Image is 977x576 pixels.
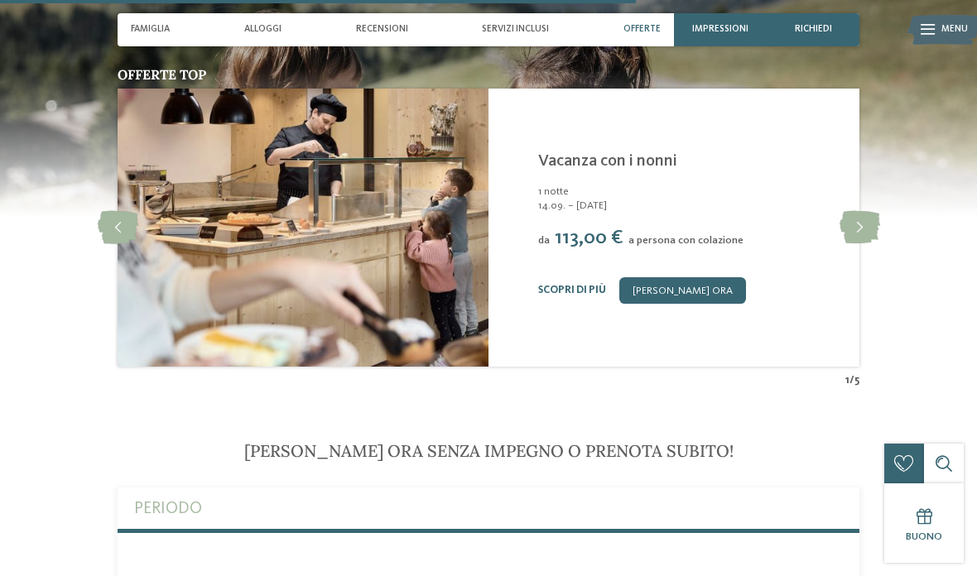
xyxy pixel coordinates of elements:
span: Famiglia [131,24,170,35]
span: Alloggi [244,24,282,35]
span: richiedi [795,24,832,35]
span: Recensioni [356,24,408,35]
a: Buono [884,483,964,563]
a: [PERSON_NAME] ora [619,277,746,304]
span: Servizi inclusi [482,24,549,35]
a: Scopri di più [538,285,606,295]
span: da [538,235,550,246]
span: 5 [854,373,859,388]
span: / [849,373,854,388]
span: 1 [845,373,849,388]
a: Vacanza con i nonni [538,153,677,170]
span: 14.09. – [DATE] [538,199,843,214]
span: 113,00 € [555,228,623,248]
span: 1 notte [538,186,569,197]
span: Offerte top [118,66,206,83]
span: Offerte [623,24,661,35]
span: Buono [906,531,942,542]
label: Periodo [134,487,843,529]
span: [PERSON_NAME] ora senza impegno o prenota subito! [244,440,734,461]
span: a persona con colazione [628,235,744,246]
span: Impressioni [692,24,748,35]
img: Vacanza con i nonni [118,89,488,367]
